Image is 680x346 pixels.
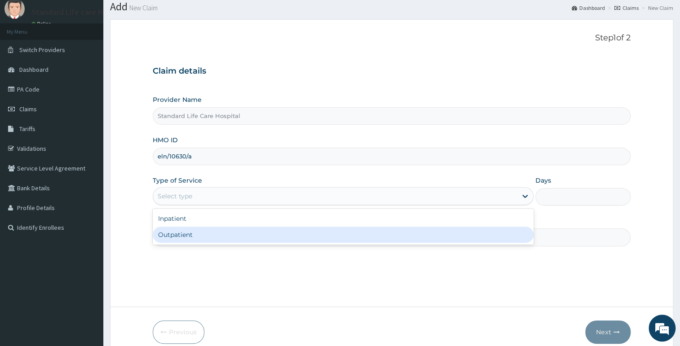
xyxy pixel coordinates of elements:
button: Previous [153,320,204,344]
img: d_794563401_company_1708531726252_794563401 [17,45,36,67]
h3: Claim details [153,66,631,76]
div: Inpatient [153,210,534,227]
label: Type of Service [153,176,202,185]
label: Days [535,176,551,185]
span: We're online! [52,113,124,204]
span: Dashboard [19,66,49,74]
p: Step 1 of 2 [153,33,631,43]
a: Claims [614,4,639,12]
div: Minimize live chat window [147,4,169,26]
span: Switch Providers [19,46,65,54]
small: New Claim [128,4,158,11]
textarea: Type your message and hit 'Enter' [4,245,171,276]
div: Chat with us now [47,50,151,62]
div: Select type [158,192,192,201]
label: Provider Name [153,95,202,104]
button: Next [585,320,631,344]
li: New Claim [640,4,673,12]
span: Claims [19,105,37,113]
div: Outpatient [153,227,534,243]
input: Enter HMO ID [153,148,631,165]
p: Standard Life care Hospital [31,8,128,16]
label: HMO ID [153,136,178,145]
a: Online [31,21,53,27]
span: Tariffs [19,125,35,133]
a: Dashboard [572,4,605,12]
h1: Add [110,1,673,13]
